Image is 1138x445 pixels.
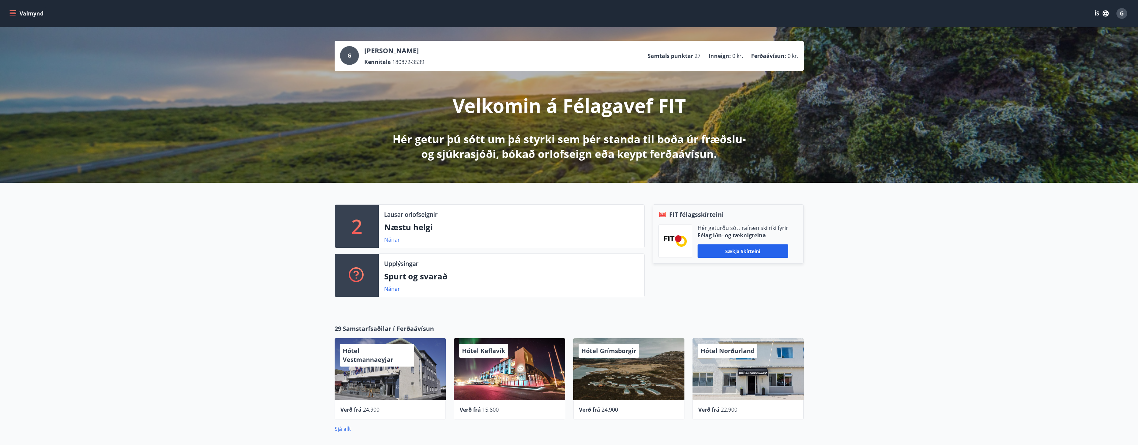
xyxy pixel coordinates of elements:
p: [PERSON_NAME] [364,46,424,56]
p: Ferðaávísun : [751,52,786,60]
img: FPQVkF9lTnNbbaRSFyT17YYeljoOGk5m51IhT0bO.png [664,235,687,246]
span: Samstarfsaðilar í Ferðaávísun [343,324,434,333]
span: 24.900 [363,406,379,413]
button: menu [8,7,46,20]
a: Sjá allt [335,425,351,433]
p: 2 [351,213,362,239]
span: 29 [335,324,341,333]
p: Næstu helgi [384,221,639,233]
span: Hótel Norðurland [701,347,755,355]
span: 24.900 [602,406,618,413]
p: Hér getur þú sótt um þá styrki sem þér standa til boða úr fræðslu- og sjúkrasjóði, bókað orlofsei... [391,132,747,161]
button: ÍS [1091,7,1112,20]
span: 27 [695,52,701,60]
span: Hótel Vestmannaeyjar [343,347,393,364]
span: 0 kr. [788,52,798,60]
span: Verð frá [579,406,600,413]
span: Verð frá [698,406,719,413]
p: Samtals punktar [648,52,693,60]
a: Nánar [384,236,400,243]
p: Hér geturðu sótt rafræn skilríki fyrir [698,224,788,232]
p: Lausar orlofseignir [384,210,437,219]
span: 0 kr. [732,52,743,60]
span: Verð frá [340,406,362,413]
span: FIT félagsskírteini [669,210,724,219]
button: G [1114,5,1130,22]
span: Verð frá [460,406,481,413]
p: Inneign : [709,52,731,60]
p: Kennitala [364,58,391,66]
a: Nánar [384,285,400,293]
span: Hótel Grímsborgir [581,347,636,355]
span: 15.800 [482,406,499,413]
button: Sækja skírteini [698,244,788,258]
p: Velkomin á Félagavef FIT [453,93,686,118]
span: Hótel Keflavík [462,347,505,355]
p: Félag iðn- og tæknigreina [698,232,788,239]
p: Spurt og svarað [384,271,639,282]
p: Upplýsingar [384,259,418,268]
span: 22.900 [721,406,737,413]
span: G [347,52,351,59]
span: 180872-3539 [392,58,424,66]
span: G [1120,10,1124,17]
